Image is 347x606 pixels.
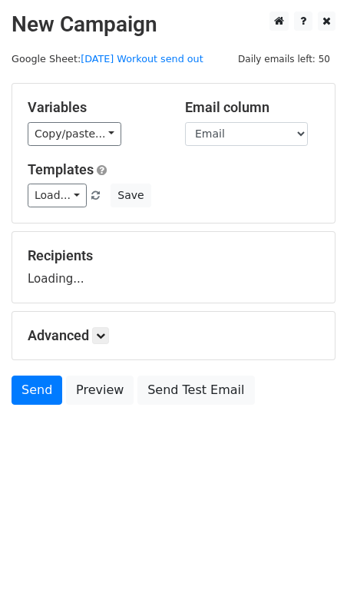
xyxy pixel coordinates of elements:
a: Load... [28,184,87,207]
a: Copy/paste... [28,122,121,146]
a: Send Test Email [137,376,254,405]
a: Send [12,376,62,405]
a: Templates [28,161,94,177]
a: Daily emails left: 50 [233,53,335,65]
h5: Email column [185,99,319,116]
a: Preview [66,376,134,405]
span: Daily emails left: 50 [233,51,335,68]
a: [DATE] Workout send out [81,53,203,65]
h5: Variables [28,99,162,116]
small: Google Sheet: [12,53,203,65]
button: Save [111,184,150,207]
h5: Advanced [28,327,319,344]
div: Loading... [28,247,319,287]
h2: New Campaign [12,12,335,38]
h5: Recipients [28,247,319,264]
